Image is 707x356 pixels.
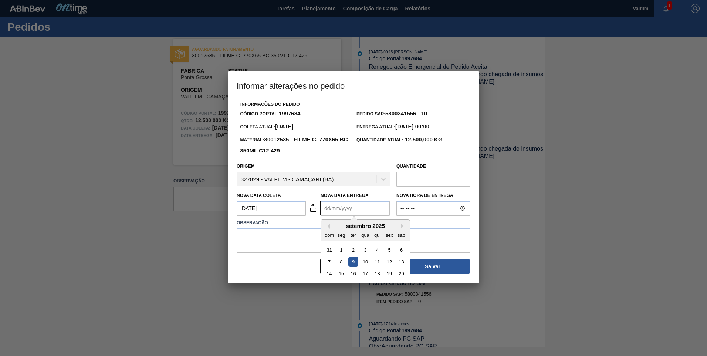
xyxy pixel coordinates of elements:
div: Choose quarta-feira, 24 de setembro de 2025 [360,281,370,291]
strong: 30012535 - FILME C. 770X65 BC 350ML C12 429 [240,136,348,154]
input: dd/mm/yyyy [321,201,390,216]
button: Next Month [401,224,406,229]
div: Choose terça-feira, 9 de setembro de 2025 [348,257,358,267]
div: Choose sábado, 27 de setembro de 2025 [396,281,406,291]
strong: 5800341556 - 10 [385,110,427,117]
div: Choose quinta-feira, 18 de setembro de 2025 [372,269,382,279]
div: Choose quinta-feira, 11 de setembro de 2025 [372,257,382,267]
div: Choose quinta-feira, 4 de setembro de 2025 [372,245,382,255]
div: month 2025-09 [323,244,407,304]
div: Choose sábado, 6 de setembro de 2025 [396,245,406,255]
div: Choose sábado, 20 de setembro de 2025 [396,269,406,279]
label: Nova Hora de Entrega [396,190,470,201]
span: Coleta Atual: [240,124,293,130]
div: Choose terça-feira, 2 de setembro de 2025 [348,245,358,255]
div: qui [372,230,382,240]
label: Observação [237,218,470,228]
div: Choose quarta-feira, 3 de setembro de 2025 [360,245,370,255]
div: Choose domingo, 31 de agosto de 2025 [324,245,334,255]
h3: Informar alterações no pedido [228,71,479,100]
div: Choose sexta-feira, 26 de setembro de 2025 [384,281,394,291]
span: Entrega Atual: [356,124,429,130]
div: Choose quarta-feira, 10 de setembro de 2025 [360,257,370,267]
label: Informações do Pedido [240,102,300,107]
label: Nova Data Entrega [321,193,369,198]
div: Choose segunda-feira, 1 de setembro de 2025 [336,245,346,255]
div: Choose sexta-feira, 19 de setembro de 2025 [384,269,394,279]
button: Previous Month [325,224,330,229]
div: qua [360,230,370,240]
button: unlocked [306,201,321,215]
button: Fechar [320,259,394,274]
span: Material: [240,137,348,154]
span: Pedido SAP: [356,111,427,117]
div: Choose quarta-feira, 17 de setembro de 2025 [360,269,370,279]
div: setembro 2025 [321,223,410,229]
div: Choose segunda-feira, 22 de setembro de 2025 [336,281,346,291]
div: Choose terça-feira, 23 de setembro de 2025 [348,281,358,291]
strong: 1997684 [279,110,300,117]
div: Choose sexta-feira, 5 de setembro de 2025 [384,245,394,255]
div: seg [336,230,346,240]
div: Choose domingo, 21 de setembro de 2025 [324,281,334,291]
label: Nova Data Coleta [237,193,281,198]
div: Choose terça-feira, 16 de setembro de 2025 [348,269,358,279]
input: dd/mm/yyyy [237,201,306,216]
span: Código Portal: [240,111,300,117]
div: Choose sexta-feira, 12 de setembro de 2025 [384,257,394,267]
div: Choose sábado, 13 de setembro de 2025 [396,257,406,267]
label: Quantidade [396,164,426,169]
img: unlocked [309,204,318,212]
label: Origem [237,164,255,169]
div: sab [396,230,406,240]
div: Choose domingo, 7 de setembro de 2025 [324,257,334,267]
button: Salvar [396,259,470,274]
div: Choose domingo, 14 de setembro de 2025 [324,269,334,279]
strong: 12.500,000 KG [403,136,443,142]
div: Choose segunda-feira, 15 de setembro de 2025 [336,269,346,279]
div: sex [384,230,394,240]
strong: [DATE] [275,123,294,130]
div: Choose quinta-feira, 25 de setembro de 2025 [372,281,382,291]
strong: [DATE] 00:00 [395,123,429,130]
span: Quantidade Atual: [356,137,443,142]
div: dom [324,230,334,240]
div: Choose segunda-feira, 8 de setembro de 2025 [336,257,346,267]
div: ter [348,230,358,240]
